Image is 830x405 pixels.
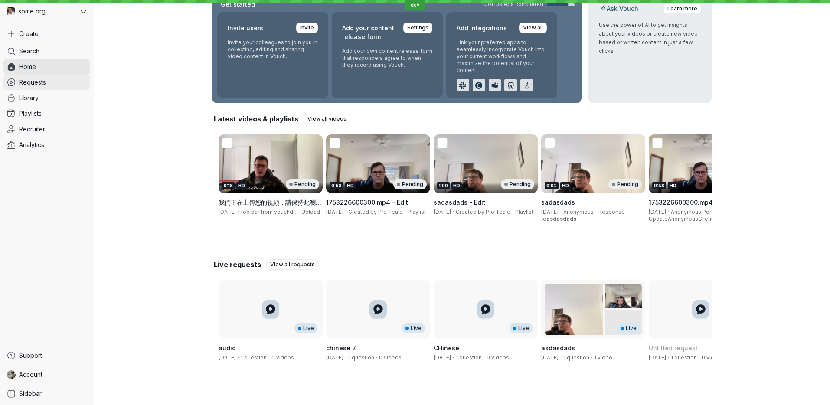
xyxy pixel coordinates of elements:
span: Anonymous Person from UpdateAnonymousClient [649,209,734,222]
span: · [451,354,456,361]
span: View all requests [270,260,315,269]
a: View all [519,23,547,33]
span: · [236,354,241,361]
span: Untitled request [649,344,698,352]
span: some org [18,7,46,16]
span: View all [523,23,543,32]
span: · [343,209,348,216]
span: · [666,354,671,361]
span: · [589,354,594,361]
span: sadasdads - Edit [434,199,485,206]
a: Playlists [3,106,90,121]
span: [DATE] [219,209,236,215]
span: · [297,209,301,216]
span: · [482,354,487,361]
span: 1 question [241,354,267,361]
a: Invite [296,23,318,33]
span: CHinese [434,344,459,352]
span: 10 of 13 steps completed [482,1,543,8]
span: Created by Pro Teale [348,209,403,215]
span: 1 question [671,354,697,361]
span: Search [19,47,39,56]
a: Library [3,90,90,106]
span: Settings [407,23,428,32]
div: Pending [286,179,319,189]
a: View all videos [304,114,350,124]
span: Library [19,94,39,102]
span: · [510,209,515,216]
a: Home [3,59,90,75]
div: HD [560,182,571,189]
span: 0 videos [271,354,294,361]
a: Search [3,43,90,59]
a: View all requests [266,259,319,270]
span: 0 videos [702,354,724,361]
div: HD [668,182,678,189]
span: Anonymous [563,209,594,215]
p: Link your preferred apps to seamlessly incorporate Vouch into your current workflows and maximize... [457,39,547,74]
span: [DATE] [649,209,666,215]
a: Settings [403,23,432,33]
span: 0 videos [379,354,402,361]
span: 1 video [594,354,612,361]
span: 我們正在上傳您的視頻，請保持此瀏覽器窗口打開！有時，這可能需要一段時間的基於視頻長度和互聯網連接。.mp4 [219,199,322,232]
span: Created by Pro Teale [541,354,559,361]
span: Account [19,370,42,379]
div: HD [345,182,356,189]
p: Invite your colleagues to join you in collecting, editing and sharing video content in Vouch. [228,39,318,60]
span: Support [19,351,42,360]
span: Analytics [19,140,44,149]
span: [DATE] [541,209,559,215]
span: Sidebar [19,389,42,398]
h2: Add your content release form [342,23,398,42]
a: 10of13steps completed [482,1,575,8]
span: Requests [19,78,46,87]
span: Create [19,29,39,38]
div: 0:18 [222,182,235,189]
span: Created by Pro Teale [219,354,236,361]
h2: Live requests [214,260,261,269]
h2: Latest videos & playlists [214,114,298,124]
span: · [559,209,563,216]
span: Learn more [667,4,697,13]
div: HD [236,182,247,189]
span: Created by Pro Teale [326,354,343,361]
a: Support [3,348,90,363]
span: · [343,354,348,361]
span: audio [219,344,236,352]
span: 1753226600300.mp4 [649,199,713,206]
button: Create [3,26,90,42]
span: [DATE] [434,209,451,215]
span: [DATE] [326,209,343,215]
a: Recruiter [3,121,90,137]
span: · [666,209,671,216]
span: foo bar from vouchdfj [241,209,297,215]
span: · [403,209,408,216]
a: Analytics [3,137,90,153]
span: Upload [301,209,320,215]
span: Created by Pro Teale [456,209,510,215]
div: 1:00 [437,182,450,189]
div: some org [3,3,78,19]
a: Pro Teale avatarAccount [3,367,90,382]
span: · [559,354,563,361]
span: · [451,209,456,216]
span: asdasdads [541,344,575,352]
span: Playlist [515,209,533,215]
span: 1 question [456,354,482,361]
span: Recruiter [19,125,45,134]
a: Requests [3,75,90,90]
img: Pro Teale avatar [7,370,16,379]
span: 1753226600300.mp4 - Edit [326,199,408,206]
span: 0 videos [487,354,509,361]
span: · [267,354,271,361]
div: 0:58 [652,182,666,189]
div: Pending [501,179,534,189]
span: chinese 2 [326,344,356,352]
span: · [374,354,379,361]
div: HD [451,182,462,189]
span: asdasdads [546,216,576,222]
span: Invite [300,23,314,32]
span: 1 question [348,354,374,361]
a: Learn more [663,3,701,14]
